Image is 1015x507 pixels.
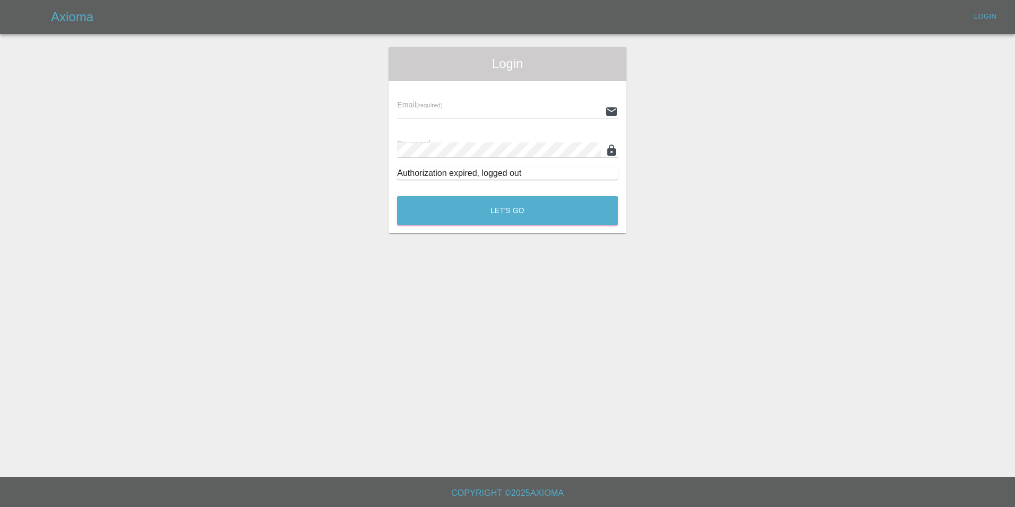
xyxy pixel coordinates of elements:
h6: Copyright © 2025 Axioma [8,486,1007,501]
h5: Axioma [51,9,93,26]
small: (required) [416,102,443,108]
span: Password [397,139,457,148]
a: Login [968,9,1002,25]
span: Email [397,100,442,109]
div: Authorization expired, logged out [397,167,618,180]
button: Let's Go [397,196,618,225]
small: (required) [431,141,457,147]
span: Login [397,55,618,72]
